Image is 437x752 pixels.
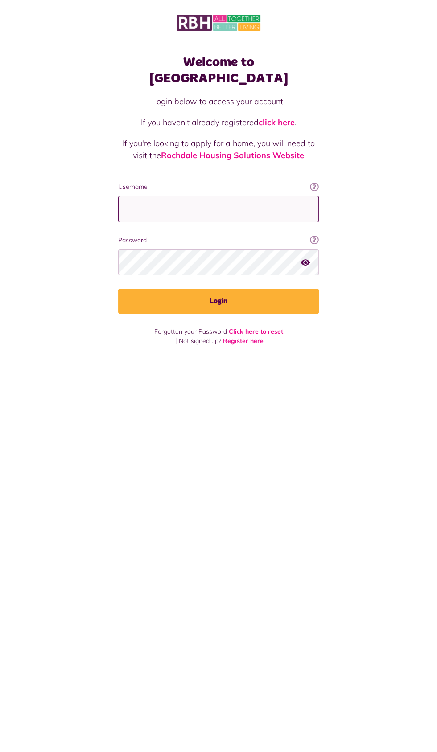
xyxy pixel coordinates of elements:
[118,182,319,192] label: Username
[177,13,260,32] img: MyRBH
[118,95,319,107] p: Login below to access your account.
[154,327,227,335] span: Forgotten your Password
[223,337,264,345] a: Register here
[179,337,221,345] span: Not signed up?
[118,54,319,86] h1: Welcome to [GEOGRAPHIC_DATA]
[118,116,319,128] p: If you haven't already registered .
[259,117,295,127] a: click here
[161,150,304,160] a: Rochdale Housing Solutions Website
[118,236,319,245] label: Password
[118,137,319,161] p: If you're looking to apply for a home, you will need to visit the
[118,289,319,314] button: Login
[229,327,283,335] a: Click here to reset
